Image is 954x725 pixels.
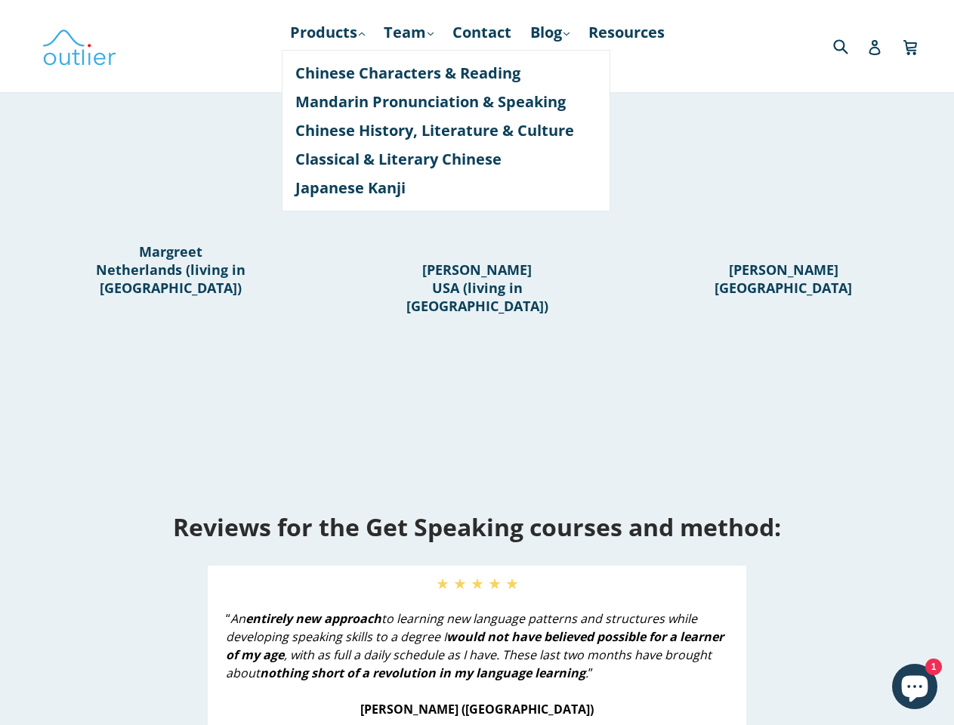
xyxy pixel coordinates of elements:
[295,174,597,202] a: Japanese Kanji
[226,610,724,681] span: “
[360,701,594,717] strong: [PERSON_NAME] ([GEOGRAPHIC_DATA])
[295,145,597,174] a: Classical & Literary Chinese
[29,75,313,234] iframe: Embedded Vimeo Video
[245,610,381,627] strong: entirely new approach
[226,628,724,663] strong: would not have believed possible for a learner of my age
[260,665,585,681] strong: nothing short of a revolution in my language learning
[445,19,519,46] a: Contact
[641,93,925,252] iframe: Embedded Vimeo Video
[226,610,724,681] em: An to learning new language patterns and structures while developing speaking skills to a degree ...
[363,261,592,315] h1: [PERSON_NAME] USA (living in [GEOGRAPHIC_DATA])
[295,88,597,116] a: Mandarin Pronunciation & Speaking
[436,573,519,594] span: ★ ★ ★ ★ ★
[668,261,898,297] h1: [PERSON_NAME] [GEOGRAPHIC_DATA]
[335,322,619,482] iframe: Embedded Vimeo Video
[523,19,577,46] a: Blog
[42,24,117,68] img: Outlier Linguistics
[226,609,728,682] li: ”
[295,116,597,145] a: Chinese History, Literature & Culture
[295,59,597,88] a: Chinese Characters & Reading
[56,242,286,297] h1: Margreet Netherlands (living in [GEOGRAPHIC_DATA])
[581,19,672,46] a: Resources
[829,30,871,61] input: Search
[641,304,925,464] iframe: Embedded Vimeo Video
[29,304,313,464] iframe: Embedded Vimeo Video
[376,19,441,46] a: Team
[282,19,372,46] a: Products
[421,46,533,73] a: Course Login
[29,511,925,543] h1: Reviews for the Get Speaking courses and method:
[888,664,942,713] inbox-online-store-chat: Shopify online store chat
